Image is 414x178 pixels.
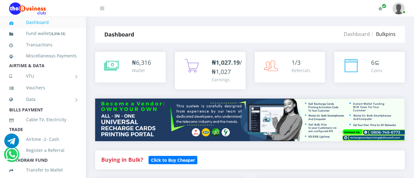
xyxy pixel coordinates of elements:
a: Chat for support [6,152,18,162]
a: Fund wallet[6,316.13] [9,26,77,41]
span: 6 [371,58,374,67]
a: Click to Buy Cheaper [149,156,197,163]
a: Airtime -2- Cash [9,132,77,146]
a: Vouchers [9,81,77,95]
span: Renew/Upgrade Subscription [382,4,386,8]
img: Logo [9,2,46,15]
a: Chat for support [4,138,19,148]
div: Coins [371,67,382,74]
img: multitenant_rcp.png [95,99,405,141]
div: ⊆ [371,58,382,67]
strong: Dashboard [104,31,134,38]
strong: Buying in Bulk? [101,156,143,163]
li: Bulkpins [370,30,396,38]
div: Referrals [292,67,310,74]
a: VTU [9,68,77,84]
small: [ ] [50,31,65,36]
div: Earnings [212,76,242,83]
span: 6,316 [136,58,151,67]
div: Wallet [132,67,151,74]
div: ₦ [132,58,151,67]
b: Click to Buy Cheaper [151,157,195,163]
a: Transactions [9,38,77,52]
a: Data [9,92,77,107]
a: Cable TV, Electricity [9,113,77,127]
a: 1/3 Referrals [255,52,325,83]
a: ₦6,316 Wallet [95,52,166,83]
a: Register a Referral [9,143,77,157]
b: 6,316.13 [51,31,64,36]
a: Dashboard [9,15,77,29]
a: ₦1,027.19/₦1,027 Earnings [175,52,246,89]
b: ₦1,027.19 [212,58,240,67]
img: User [393,2,405,14]
a: Dashboard [344,31,370,37]
a: Miscellaneous Payments [9,49,77,63]
span: 1/3 [292,58,300,67]
a: Transfer to Wallet [9,163,77,177]
i: Renew/Upgrade Subscription [378,6,383,11]
span: /₦1,027 [212,58,242,76]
